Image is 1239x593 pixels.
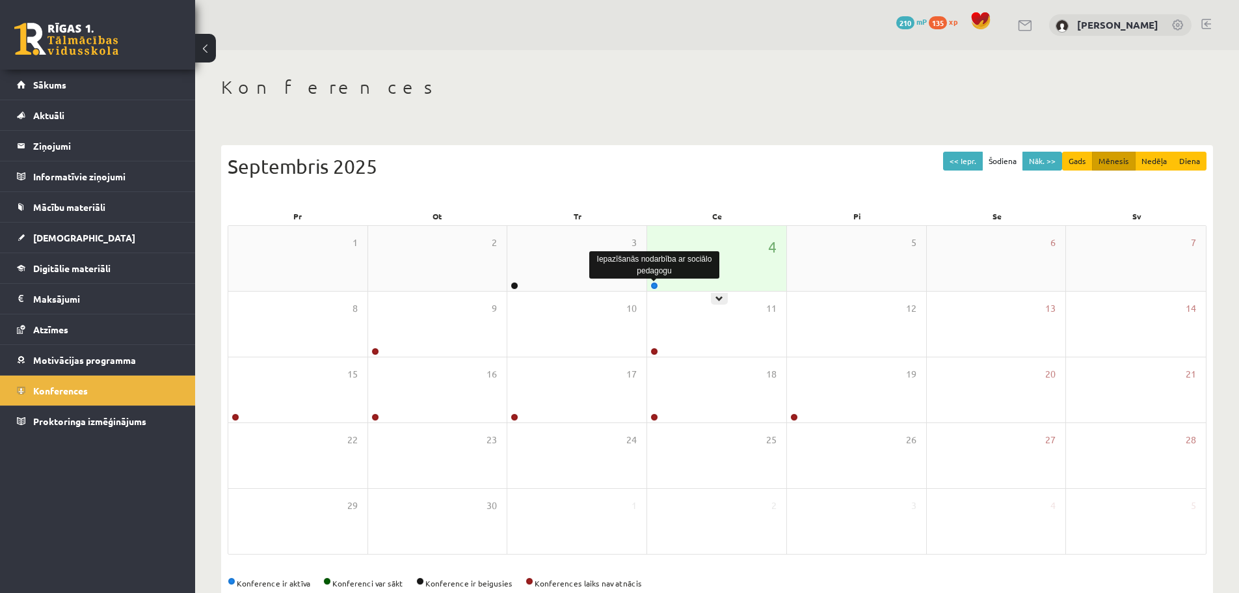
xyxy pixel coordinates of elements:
[17,161,179,191] a: Informatīvie ziņojumi
[17,376,179,406] a: Konferences
[17,253,179,283] a: Digitālie materiāli
[1022,152,1062,171] button: Nāk. >>
[1092,152,1136,171] button: Mēnesis
[1056,20,1069,33] img: Artūrs Šefanovskis
[626,301,637,316] span: 10
[17,70,179,100] a: Sākums
[33,385,88,396] span: Konferences
[33,354,136,366] span: Motivācijas programma
[1077,18,1158,31] a: [PERSON_NAME]
[17,284,179,314] a: Maksājumi
[1135,152,1173,171] button: Nedēļa
[768,236,777,258] span: 4
[626,433,637,447] span: 24
[33,262,111,274] span: Digitālie materiāli
[347,499,358,513] span: 29
[347,367,358,381] span: 15
[1186,367,1196,381] span: 21
[632,236,637,250] span: 3
[14,23,118,55] a: Rīgas 1. Tālmācības vidusskola
[17,406,179,436] a: Proktoringa izmēģinājums
[906,367,916,381] span: 19
[1050,236,1056,250] span: 6
[787,207,927,225] div: Pi
[766,367,777,381] span: 18
[507,207,647,225] div: Tr
[647,207,787,225] div: Ce
[492,236,497,250] span: 2
[228,577,1206,589] div: Konference ir aktīva Konferenci var sākt Konference ir beigusies Konferences laiks nav atnācis
[896,16,914,29] span: 210
[17,345,179,375] a: Motivācijas programma
[353,236,358,250] span: 1
[949,16,957,27] span: xp
[17,223,179,253] a: [DEMOGRAPHIC_DATA]
[632,499,637,513] span: 1
[33,232,135,243] span: [DEMOGRAPHIC_DATA]
[221,76,1213,98] h1: Konferences
[1173,152,1206,171] button: Diena
[1191,499,1196,513] span: 5
[1186,301,1196,316] span: 14
[486,499,497,513] span: 30
[911,236,916,250] span: 5
[943,152,983,171] button: << Iepr.
[33,161,179,191] legend: Informatīvie ziņojumi
[589,251,719,279] div: Iepazīšanās nodarbība ar sociālo pedagogu
[33,79,66,90] span: Sākums
[17,192,179,222] a: Mācību materiāli
[929,16,947,29] span: 135
[771,499,777,513] span: 2
[492,301,497,316] span: 9
[1062,152,1093,171] button: Gads
[911,499,916,513] span: 3
[33,109,64,121] span: Aktuāli
[17,100,179,130] a: Aktuāli
[766,301,777,316] span: 11
[33,131,179,161] legend: Ziņojumi
[33,324,68,335] span: Atzīmes
[353,301,358,316] span: 8
[1045,301,1056,316] span: 13
[906,301,916,316] span: 12
[33,201,105,213] span: Mācību materiāli
[1186,433,1196,447] span: 28
[906,433,916,447] span: 26
[486,433,497,447] span: 23
[17,131,179,161] a: Ziņojumi
[927,207,1067,225] div: Se
[982,152,1023,171] button: Šodiena
[228,207,367,225] div: Pr
[367,207,507,225] div: Ot
[1050,499,1056,513] span: 4
[626,367,637,381] span: 17
[916,16,927,27] span: mP
[929,16,964,27] a: 135 xp
[1045,433,1056,447] span: 27
[228,152,1206,181] div: Septembris 2025
[766,433,777,447] span: 25
[33,284,179,314] legend: Maksājumi
[17,314,179,344] a: Atzīmes
[1067,207,1206,225] div: Sv
[33,415,146,427] span: Proktoringa izmēģinājums
[1191,236,1196,250] span: 7
[347,433,358,447] span: 22
[486,367,497,381] span: 16
[1045,367,1056,381] span: 20
[896,16,927,27] a: 210 mP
